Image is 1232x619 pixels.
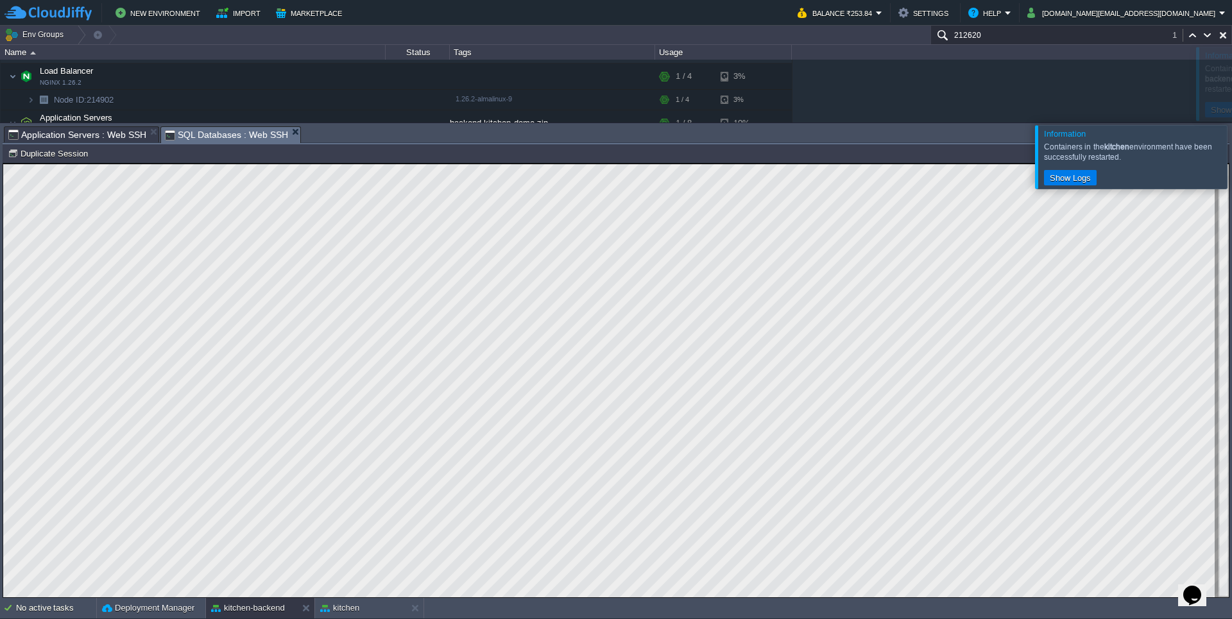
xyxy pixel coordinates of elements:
[53,94,116,105] span: 214902
[276,5,346,21] button: Marketplace
[676,64,692,89] div: 1 / 4
[38,66,95,76] a: Load BalancerNGINX 1.26.2
[38,65,95,76] span: Load Balancer
[456,95,512,103] span: 1.26.2-almalinux-9
[8,148,92,159] button: Duplicate Session
[1172,29,1183,42] div: 1
[17,110,35,136] img: AMDAwAAAACH5BAEAAAAALAAAAAABAAEAAAICRAEAOw==
[656,45,791,60] div: Usage
[721,64,762,89] div: 3%
[450,110,655,136] div: backend-kitchen-demo.zip
[1,45,385,60] div: Name
[16,598,96,618] div: No active tasks
[386,45,449,60] div: Status
[27,90,35,110] img: AMDAwAAAACH5BAEAAAAALAAAAAABAAEAAAICRAEAOw==
[898,5,952,21] button: Settings
[38,112,114,123] span: Application Servers
[9,110,17,136] img: AMDAwAAAACH5BAEAAAAALAAAAAABAAEAAAICRAEAOw==
[798,5,876,21] button: Balance ₹253.84
[30,51,36,55] img: AMDAwAAAACH5BAEAAAAALAAAAAABAAEAAAICRAEAOw==
[9,64,17,89] img: AMDAwAAAACH5BAEAAAAALAAAAAABAAEAAAICRAEAOw==
[4,26,68,44] button: Env Groups
[8,127,146,142] span: Application Servers : Web SSH
[54,95,87,105] span: Node ID:
[1044,142,1224,162] div: Containers in the environment have been successfully restarted.
[320,602,359,615] button: kitchen
[1027,5,1219,21] button: [DOMAIN_NAME][EMAIL_ADDRESS][DOMAIN_NAME]
[1044,129,1086,139] span: Information
[211,602,285,615] button: kitchen-backend
[38,113,114,123] a: Application Servers
[53,94,116,105] a: Node ID:214902
[968,5,1005,21] button: Help
[676,90,689,110] div: 1 / 4
[721,90,762,110] div: 3%
[1046,172,1095,183] button: Show Logs
[676,110,692,136] div: 1 / 8
[17,64,35,89] img: AMDAwAAAACH5BAEAAAAALAAAAAABAAEAAAICRAEAOw==
[165,127,289,143] span: SQL Databases : Web SSH
[721,110,762,136] div: 10%
[1104,142,1129,151] b: kitchen
[40,79,81,87] span: NGINX 1.26.2
[450,45,654,60] div: Tags
[4,5,92,21] img: CloudJiffy
[116,5,204,21] button: New Environment
[102,602,194,615] button: Deployment Manager
[216,5,264,21] button: Import
[1178,568,1219,606] iframe: chat widget
[35,90,53,110] img: AMDAwAAAACH5BAEAAAAALAAAAAABAAEAAAICRAEAOw==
